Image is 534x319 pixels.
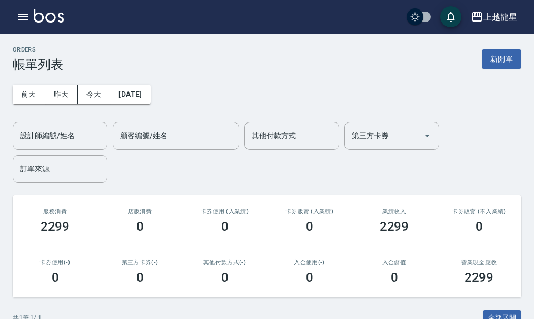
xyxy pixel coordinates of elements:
[110,208,170,215] h2: 店販消費
[195,208,254,215] h2: 卡券使用 (入業績)
[419,127,436,144] button: Open
[110,259,170,266] h2: 第三方卡券(-)
[78,85,111,104] button: 今天
[34,9,64,23] img: Logo
[482,54,521,64] a: 新開單
[440,6,461,27] button: save
[13,85,45,104] button: 前天
[467,6,521,28] button: 上越龍星
[482,49,521,69] button: 新開單
[364,259,424,266] h2: 入金儲值
[280,208,339,215] h2: 卡券販賣 (入業績)
[476,219,483,234] h3: 0
[306,219,313,234] h3: 0
[221,219,229,234] h3: 0
[483,11,517,24] div: 上越龍星
[306,270,313,285] h3: 0
[136,270,144,285] h3: 0
[221,270,229,285] h3: 0
[195,259,254,266] h2: 其他付款方式(-)
[464,270,494,285] h3: 2299
[25,208,85,215] h3: 服務消費
[52,270,59,285] h3: 0
[380,219,409,234] h3: 2299
[45,85,78,104] button: 昨天
[449,208,509,215] h2: 卡券販賣 (不入業績)
[25,259,85,266] h2: 卡券使用(-)
[280,259,339,266] h2: 入金使用(-)
[13,57,63,72] h3: 帳單列表
[364,208,424,215] h2: 業績收入
[13,46,63,53] h2: ORDERS
[136,219,144,234] h3: 0
[449,259,509,266] h2: 營業現金應收
[391,270,398,285] h3: 0
[110,85,150,104] button: [DATE]
[41,219,70,234] h3: 2299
